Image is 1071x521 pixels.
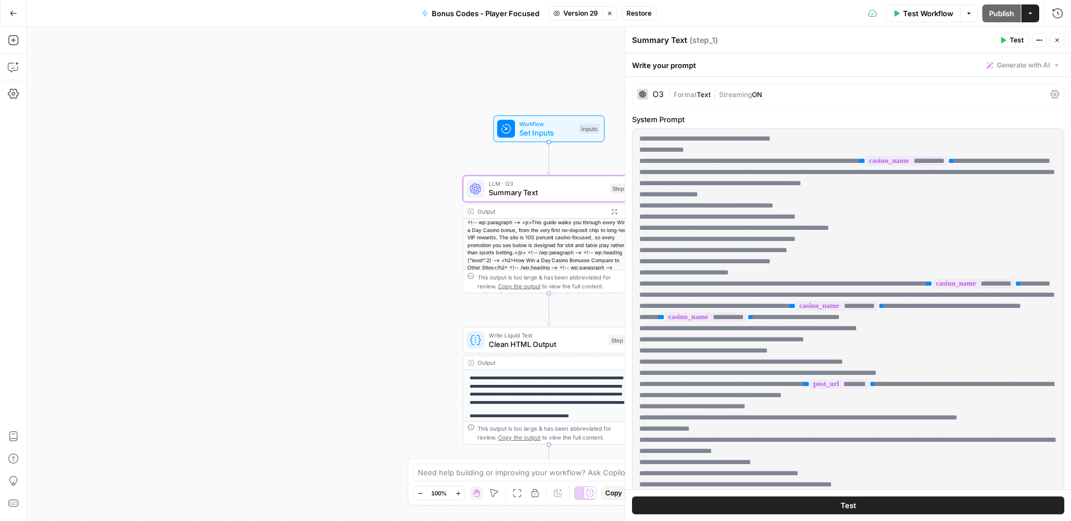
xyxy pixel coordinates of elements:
span: ( step_1 ) [689,35,718,46]
div: Summary Text [632,35,991,46]
span: Test [841,500,856,511]
button: Version 29 [548,6,602,21]
button: Bonus Codes - Player Focused [415,4,546,22]
div: O3 [653,90,664,98]
span: Format [674,90,697,99]
div: Output [477,207,604,216]
span: Streaming [719,90,752,99]
button: Test [995,33,1029,47]
span: Write Liquid Text [489,331,604,340]
span: Copy [605,488,622,498]
span: | [668,88,674,99]
span: Test Workflow [903,8,953,19]
span: Summary Text [489,187,605,198]
span: Publish [989,8,1014,19]
span: ON [752,90,762,99]
button: Generate with AI [982,58,1064,73]
button: Test [632,496,1064,514]
span: Text [697,90,711,99]
button: Publish [982,4,1021,22]
button: Restore [621,6,657,21]
span: Copy the output [498,283,541,290]
span: 100% [431,489,447,498]
button: Test Workflow [886,4,960,22]
span: Test [1010,35,1024,45]
div: WorkflowSet InputsInputs [462,115,635,142]
span: LLM · O3 [489,180,605,189]
div: Step 3 [609,335,630,345]
div: Write your prompt [625,54,1071,76]
span: Restore [626,8,652,18]
span: Version 29 [563,8,598,18]
span: Copy the output [498,434,541,441]
label: System Prompt [632,114,1064,125]
span: Bonus Codes - Player Focused [432,8,539,19]
div: This output is too large & has been abbreviated for review. to view the full content. [477,424,630,442]
span: | [711,88,719,99]
div: Output [477,358,617,367]
div: Inputs [579,124,600,134]
span: Workflow [519,119,575,128]
span: Generate with AI [997,60,1050,70]
div: LLM · O3Summary TextStep 1Output<!-- wp:paragraph --> <p>This guide walks you through every Win a... [462,176,635,293]
span: Set Inputs [519,127,575,138]
div: Step 1 [610,184,630,194]
g: Edge from start to step_1 [547,142,551,175]
div: This output is too large & has been abbreviated for review. to view the full content. [477,273,630,291]
g: Edge from step_1 to step_3 [547,293,551,326]
button: Copy [601,486,626,500]
span: Clean HTML Output [489,339,604,350]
